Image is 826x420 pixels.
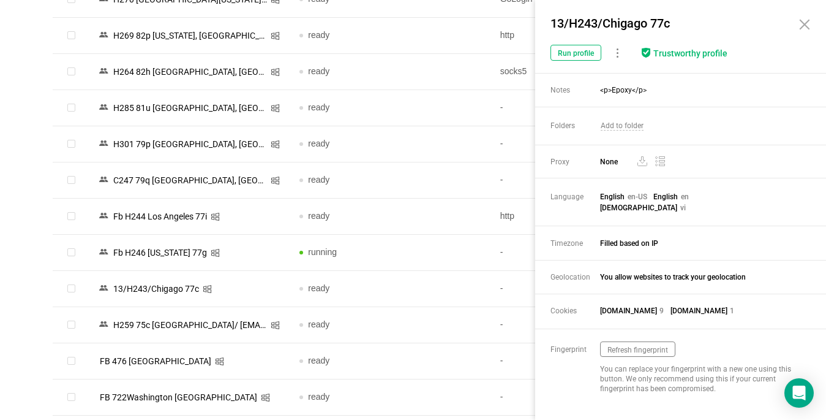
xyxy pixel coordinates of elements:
[547,12,786,34] div: 13/Н243/Chigago 77c
[490,271,691,307] td: -
[659,307,664,315] span: 9
[271,321,280,330] i: icon: windows
[600,342,675,357] button: Refresh fingerprint
[215,357,224,366] i: icon: windows
[308,283,329,293] span: ready
[550,45,601,61] button: Run profile
[653,193,678,201] span: English
[601,121,644,131] span: Add to folder
[308,102,329,112] span: ready
[550,307,599,315] span: Cookies
[271,140,280,149] i: icon: windows
[681,193,689,201] span: en
[600,239,802,248] span: Filled based on IP
[595,81,813,99] span: <p>Epoxy</p>
[308,139,329,148] span: ready
[490,126,691,162] td: -
[490,54,691,90] td: socks5
[680,204,686,212] span: vi
[730,307,734,315] span: 1
[600,193,625,201] span: English
[490,18,691,54] td: http
[600,204,677,212] span: [DEMOGRAPHIC_DATA]
[308,66,329,76] span: ready
[96,389,261,405] div: FB 722Washington [GEOGRAPHIC_DATA]
[490,307,691,343] td: -
[490,90,691,126] td: -
[600,364,801,394] div: You can replace your fingerprint with a new one using this button. We only recommend using this i...
[550,158,599,166] span: Proxy
[110,245,211,261] div: Fb Н246 [US_STATE] 77g
[96,353,215,369] div: FB 476 [GEOGRAPHIC_DATA]
[271,67,280,77] i: icon: windows
[550,193,599,201] span: Language
[110,281,203,297] div: 13/Н243/Chigago 77c
[271,104,280,113] i: icon: windows
[550,239,599,248] span: Timezone
[271,176,280,185] i: icon: windows
[490,380,691,416] td: -
[271,31,280,40] i: icon: windows
[308,356,329,365] span: ready
[600,307,657,315] span: [DOMAIN_NAME]
[203,284,212,294] i: icon: windows
[490,199,691,235] td: http
[211,248,220,258] i: icon: windows
[110,208,211,224] div: Fb Н244 Los Angeles 77i
[110,28,271,44] div: Н269 82p [US_STATE], [GEOGRAPHIC_DATA]/ [EMAIL_ADDRESS][DOMAIN_NAME]
[784,378,814,408] div: Open Intercom Messenger
[670,307,727,315] span: [DOMAIN_NAME]
[550,121,599,130] span: Folders
[308,247,337,257] span: running
[110,136,271,152] div: Н301 79p [GEOGRAPHIC_DATA], [GEOGRAPHIC_DATA] | [EMAIL_ADDRESS][DOMAIN_NAME]
[261,393,270,402] i: icon: windows
[550,345,599,354] span: Fingerprint
[110,172,271,188] div: C247 79q [GEOGRAPHIC_DATA], [GEOGRAPHIC_DATA] | [EMAIL_ADDRESS][DOMAIN_NAME]
[110,317,271,333] div: Н259 75c [GEOGRAPHIC_DATA]/ [EMAIL_ADDRESS][DOMAIN_NAME]
[490,343,691,380] td: -
[308,392,329,402] span: ready
[308,211,329,221] span: ready
[550,273,599,281] span: Geolocation
[628,193,647,201] span: en-US
[600,156,800,168] span: None
[490,235,691,271] td: -
[211,212,220,221] i: icon: windows
[653,48,727,59] div: Trustworthy profile
[490,162,691,199] td: -
[110,100,271,116] div: Н285 81u [GEOGRAPHIC_DATA], [GEOGRAPHIC_DATA]/ [EMAIL_ADDRESS][DOMAIN_NAME]
[550,86,599,99] span: Notes
[308,319,329,329] span: ready
[110,64,271,80] div: Н264 82h [GEOGRAPHIC_DATA], [GEOGRAPHIC_DATA]/ [EMAIL_ADDRESS][DOMAIN_NAME]
[600,273,802,281] span: You allow websites to track your geolocation
[308,175,329,185] span: ready
[308,30,329,40] span: ready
